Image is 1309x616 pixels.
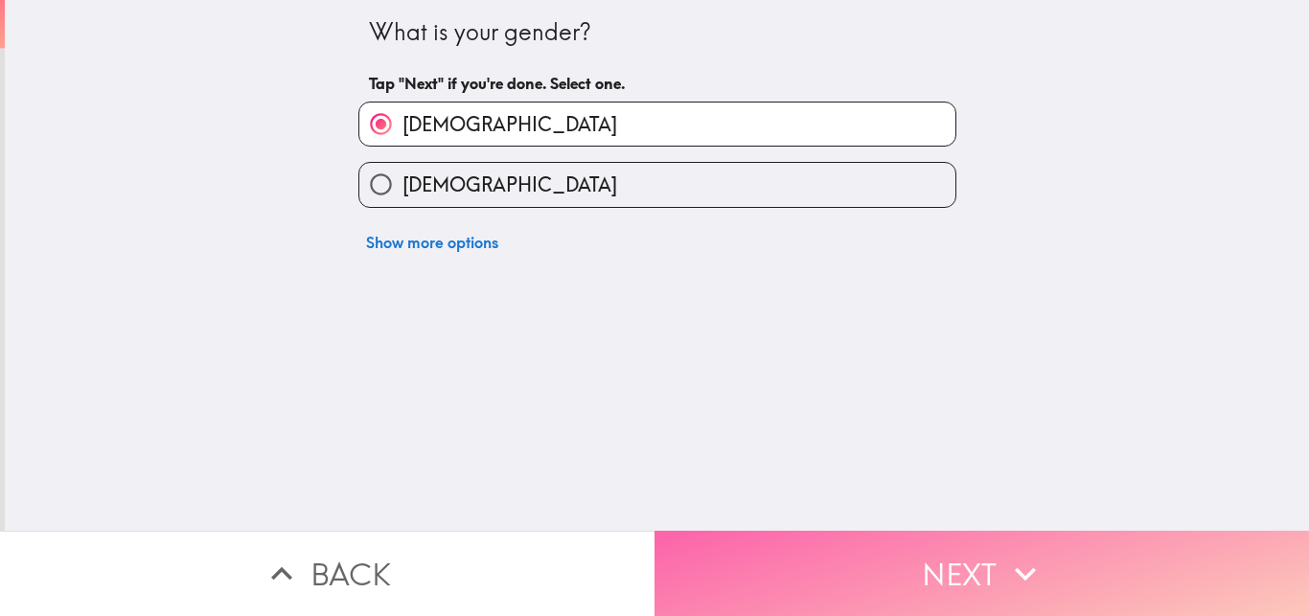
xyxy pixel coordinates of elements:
div: What is your gender? [369,16,946,49]
span: [DEMOGRAPHIC_DATA] [402,111,617,138]
span: [DEMOGRAPHIC_DATA] [402,171,617,198]
h6: Tap "Next" if you're done. Select one. [369,73,946,94]
button: [DEMOGRAPHIC_DATA] [359,103,955,146]
button: Show more options [358,223,506,262]
button: Next [654,531,1309,616]
button: [DEMOGRAPHIC_DATA] [359,163,955,206]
